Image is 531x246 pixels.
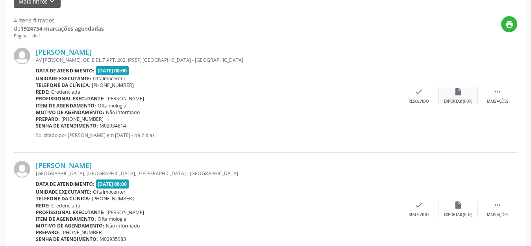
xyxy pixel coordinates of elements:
[98,216,126,222] span: Oftalmologia
[36,229,60,236] b: Preparo:
[98,102,126,109] span: Oftalmologia
[106,222,140,229] span: Não informado
[51,202,80,209] span: Credenciada
[444,212,472,218] div: Exportar (PDF)
[505,20,514,29] i: print
[36,82,90,89] b: Telefone da clínica:
[36,181,94,187] b: Data de atendimento:
[61,116,104,122] span: [PHONE_NUMBER]
[36,209,105,216] b: Profissional executante:
[409,99,429,104] div: Resolvido
[493,201,502,209] i: 
[36,48,92,56] a: [PERSON_NAME]
[14,16,104,24] div: 4 itens filtrados
[414,87,423,96] i: check
[93,189,126,195] span: Oftalmocenter
[36,57,399,63] div: AV [PERSON_NAME], QD.E BL.7 APT. 202, IPSEP, [GEOGRAPHIC_DATA] - [GEOGRAPHIC_DATA]
[487,212,508,218] div: Mais ações
[444,99,472,104] div: Exportar (PDF)
[96,179,129,189] span: [DATE] 08:00
[36,122,98,129] b: Senha de atendimento:
[36,216,96,222] b: Item de agendamento:
[36,189,91,195] b: Unidade executante:
[100,236,126,242] span: M02935083
[36,95,105,102] b: Profissional executante:
[493,87,502,96] i: 
[106,95,144,102] span: [PERSON_NAME]
[20,25,104,32] strong: 1924754 marcações agendadas
[96,66,129,75] span: [DATE] 08:00
[61,229,104,236] span: [PHONE_NUMBER]
[92,82,134,89] span: [PHONE_NUMBER]
[487,99,508,104] div: Mais ações
[100,122,126,129] span: M02934614
[36,222,104,229] b: Motivo de agendamento:
[36,102,96,109] b: Item de agendamento:
[14,33,104,39] div: Página 1 de 1
[14,161,30,178] img: img
[409,212,429,218] div: Resolvido
[14,24,104,33] div: de
[36,236,98,242] b: Senha de atendimento:
[36,161,92,170] a: [PERSON_NAME]
[93,75,126,82] span: Oftalmocenter
[36,132,399,139] p: Solicitado por [PERSON_NAME] em [DATE] - há 2 dias
[454,201,463,209] i: insert_drive_file
[36,75,91,82] b: Unidade executante:
[414,201,423,209] i: check
[36,170,399,177] div: [GEOGRAPHIC_DATA], [GEOGRAPHIC_DATA], [GEOGRAPHIC_DATA] - [GEOGRAPHIC_DATA]
[36,67,94,74] b: Data de atendimento:
[36,202,50,209] b: Rede:
[501,16,517,32] button: print
[36,195,90,202] b: Telefone da clínica:
[36,116,60,122] b: Preparo:
[14,48,30,64] img: img
[106,109,140,116] span: Não informado
[36,89,50,95] b: Rede:
[51,89,80,95] span: Credenciada
[36,109,104,116] b: Motivo de agendamento:
[454,87,463,96] i: insert_drive_file
[106,209,144,216] span: [PERSON_NAME]
[92,195,134,202] span: [PHONE_NUMBER]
